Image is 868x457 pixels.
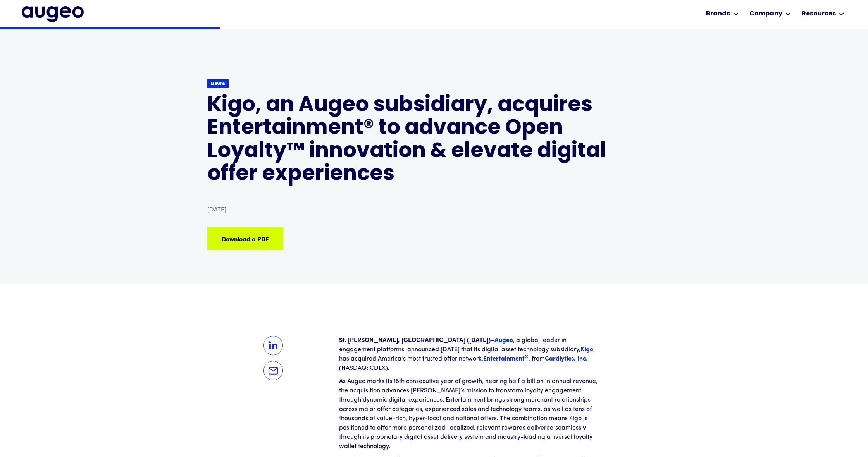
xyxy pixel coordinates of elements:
[207,205,226,215] div: [DATE]
[22,6,84,22] a: home
[494,337,513,344] a: Augeo
[749,9,782,19] div: Company
[525,355,529,359] sup: ®
[22,6,84,22] img: Augeo's full logo in midnight blue.
[210,81,226,87] div: News
[545,356,587,362] a: Cardlytics, Inc.
[483,356,529,362] strong: Entertainment
[339,337,491,344] strong: St. [PERSON_NAME], [GEOGRAPHIC_DATA] ([DATE])
[706,9,730,19] div: Brands
[483,356,529,362] a: Entertainment®
[339,377,603,451] p: As Augeo marks its 18th consecutive year of growth, nearing half a billion in annual revenue, the...
[207,94,661,187] h1: Kigo, an Augeo subsidiary, acquires Entertainment® to advance Open Loyalty™ innovation & elevate ...
[802,9,836,19] div: Resources
[207,227,283,250] a: Download a PDF
[339,336,603,373] p: – , a global leader in engagement platforms, announced [DATE] that its digital asset technology s...
[580,347,593,353] a: Kigo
